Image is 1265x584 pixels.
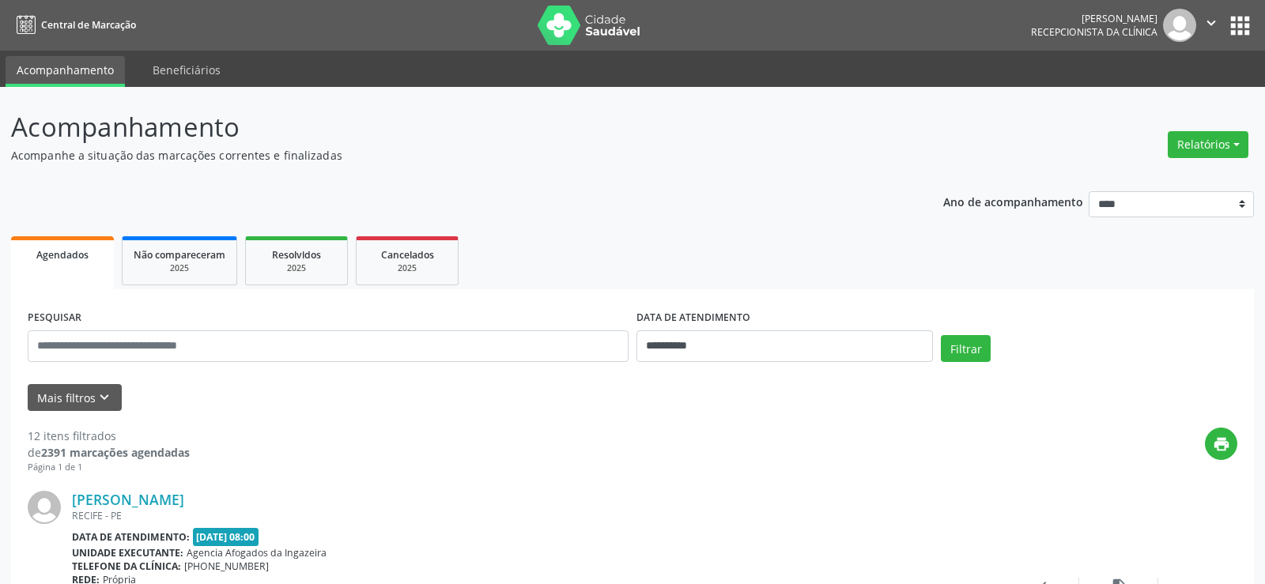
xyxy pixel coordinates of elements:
a: Beneficiários [142,56,232,84]
p: Acompanhe a situação das marcações correntes e finalizadas [11,147,881,164]
div: 2025 [257,262,336,274]
span: [DATE] 08:00 [193,528,259,546]
img: img [1163,9,1196,42]
b: Data de atendimento: [72,530,190,544]
button: Filtrar [941,335,991,362]
i: keyboard_arrow_down [96,389,113,406]
button: print [1205,428,1237,460]
div: 2025 [368,262,447,274]
div: Página 1 de 1 [28,461,190,474]
div: de [28,444,190,461]
span: Não compareceram [134,248,225,262]
a: Acompanhamento [6,56,125,87]
span: Agendados [36,248,89,262]
button: Relatórios [1168,131,1248,158]
div: 12 itens filtrados [28,428,190,444]
p: Ano de acompanhamento [943,191,1083,211]
p: Acompanhamento [11,107,881,147]
a: Central de Marcação [11,12,136,38]
label: DATA DE ATENDIMENTO [636,306,750,330]
b: Telefone da clínica: [72,560,181,573]
div: 2025 [134,262,225,274]
button: Mais filtroskeyboard_arrow_down [28,384,122,412]
span: Recepcionista da clínica [1031,25,1157,39]
b: Unidade executante: [72,546,183,560]
span: Cancelados [381,248,434,262]
label: PESQUISAR [28,306,81,330]
button: apps [1226,12,1254,40]
i: print [1213,435,1230,453]
strong: 2391 marcações agendadas [41,445,190,460]
span: Agencia Afogados da Ingazeira [187,546,327,560]
span: Resolvidos [272,248,321,262]
a: [PERSON_NAME] [72,491,184,508]
button:  [1196,9,1226,42]
span: Central de Marcação [41,18,136,32]
i:  [1203,14,1220,32]
div: RECIFE - PE [72,509,1000,522]
div: [PERSON_NAME] [1031,12,1157,25]
span: [PHONE_NUMBER] [184,560,269,573]
img: img [28,491,61,524]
